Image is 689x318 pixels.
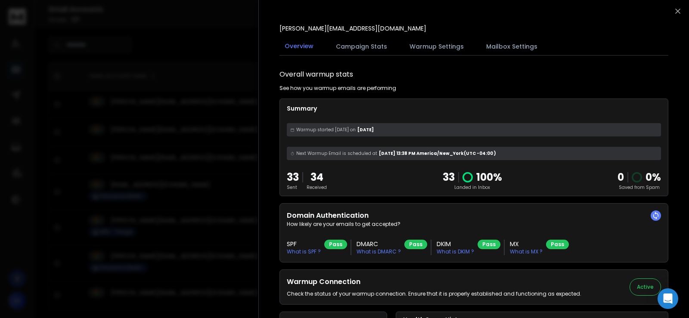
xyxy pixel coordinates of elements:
[279,85,396,92] p: See how you warmup emails are performing
[279,69,353,80] h1: Overall warmup stats
[287,184,299,191] p: Sent
[476,170,502,184] p: 100 %
[357,248,401,255] p: What is DMARC ?
[546,240,569,249] div: Pass
[287,104,661,113] p: Summary
[443,170,455,184] p: 33
[287,248,321,255] p: What is SPF ?
[296,150,377,157] span: Next Warmup Email is scheduled at
[324,240,347,249] div: Pass
[404,240,427,249] div: Pass
[307,170,327,184] p: 34
[618,170,624,184] strong: 0
[287,277,581,287] h2: Warmup Connection
[287,170,299,184] p: 33
[287,240,321,248] h3: SPF
[510,248,543,255] p: What is MX ?
[287,210,661,221] h2: Domain Authentication
[296,127,356,133] span: Warmup started [DATE] on
[437,248,474,255] p: What is DKIM ?
[481,37,543,56] button: Mailbox Settings
[437,240,474,248] h3: DKIM
[357,240,401,248] h3: DMARC
[510,240,543,248] h3: MX
[287,147,661,160] div: [DATE] 13:38 PM America/New_York (UTC -04:00 )
[287,221,661,228] p: How likely are your emails to get accepted?
[618,184,661,191] p: Saved from Spam
[646,170,661,184] p: 0 %
[630,278,661,296] button: Active
[287,290,581,297] p: Check the status of your warmup connection. Ensure that it is properly established and functionin...
[443,184,502,191] p: Landed in Inbox
[658,288,678,309] div: Open Intercom Messenger
[279,24,426,33] p: [PERSON_NAME][EMAIL_ADDRESS][DOMAIN_NAME]
[478,240,500,249] div: Pass
[287,123,661,136] div: [DATE]
[331,37,392,56] button: Campaign Stats
[279,37,319,56] button: Overview
[404,37,469,56] button: Warmup Settings
[307,184,327,191] p: Received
